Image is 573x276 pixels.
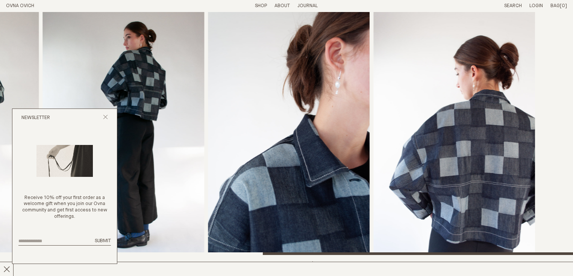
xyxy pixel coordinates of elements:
span: [0] [560,3,567,8]
a: Shop [255,3,267,8]
a: Login [529,3,543,8]
summary: About [274,3,290,9]
img: Ya Jacket [208,12,370,255]
img: Ya Jacket [373,12,535,255]
h2: Newsletter [21,115,50,121]
a: Search [504,3,522,8]
button: Submit [95,238,111,244]
span: Bag [550,3,560,8]
a: Journal [297,3,318,8]
a: Home [6,3,34,8]
p: Receive 10% off your first order as a welcome gift when you join our Ovna community and get first... [18,195,111,220]
span: $569.25 [311,261,331,266]
div: 6 / 6 [373,12,535,255]
img: Ya Jacket [43,12,205,255]
span: Submit [95,238,111,243]
h2: Ya Jacket [6,261,142,272]
button: Close popup [103,115,108,122]
div: 4 / 6 [43,12,205,255]
div: 5 / 6 [208,12,370,255]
